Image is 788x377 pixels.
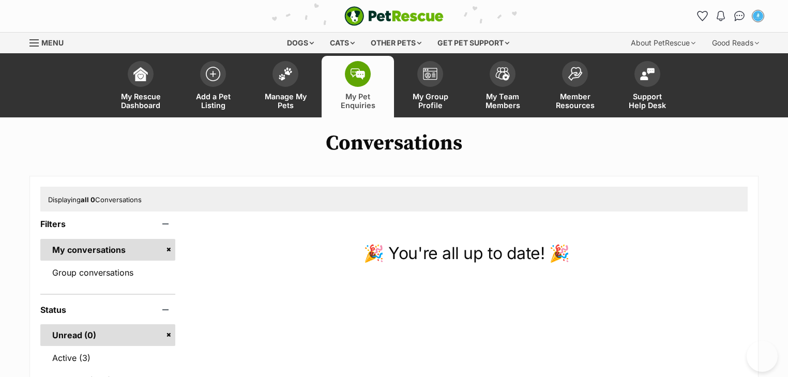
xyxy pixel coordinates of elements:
[280,33,321,53] div: Dogs
[734,11,745,21] img: chat-41dd97257d64d25036548639549fe6c8038ab92f7586957e7f3b1b290dea8141.svg
[479,92,526,110] span: My Team Members
[731,8,748,24] a: Conversations
[278,67,293,81] img: manage-my-pets-icon-02211641906a0b7f246fdf0571729dbe1e7629f14944591b6c1af311fb30b64b.svg
[40,324,175,346] a: Unread (0)
[133,67,148,81] img: dashboard-icon-eb2f2d2d3e046f16d808141f083e7271f6b2e854fb5c12c21221c1fb7104beca.svg
[323,33,362,53] div: Cats
[568,67,582,81] img: member-resources-icon-8e73f808a243e03378d46382f2149f9095a855e16c252ad45f914b54edf8863c.svg
[186,241,748,266] p: 🎉 You're all up to date! 🎉
[430,33,517,53] div: Get pet support
[753,11,763,21] img: Daniel Lewis profile pic
[363,33,429,53] div: Other pets
[249,56,322,117] a: Manage My Pets
[750,8,766,24] button: My account
[40,239,175,261] a: My conversations
[344,6,444,26] img: logo-e224e6f780fb5917bec1dbf3a21bbac754714ae5b6737aabdf751b685950b380.svg
[41,38,64,47] span: Menu
[40,305,175,314] header: Status
[190,92,236,110] span: Add a Pet Listing
[335,92,381,110] span: My Pet Enquiries
[40,347,175,369] a: Active (3)
[104,56,177,117] a: My Rescue Dashboard
[177,56,249,117] a: Add a Pet Listing
[640,68,655,80] img: help-desk-icon-fdf02630f3aa405de69fd3d07c3f3aa587a6932b1a1747fa1d2bba05be0121f9.svg
[423,68,437,80] img: group-profile-icon-3fa3cf56718a62981997c0bc7e787c4b2cf8bcc04b72c1350f741eb67cf2f40e.svg
[81,195,95,204] strong: all 0
[117,92,164,110] span: My Rescue Dashboard
[29,33,71,51] a: Menu
[40,262,175,283] a: Group conversations
[394,56,466,117] a: My Group Profile
[624,33,703,53] div: About PetRescue
[344,6,444,26] a: PetRescue
[40,219,175,229] header: Filters
[694,8,710,24] a: Favourites
[322,56,394,117] a: My Pet Enquiries
[466,56,539,117] a: My Team Members
[351,68,365,80] img: pet-enquiries-icon-7e3ad2cf08bfb03b45e93fb7055b45f3efa6380592205ae92323e6603595dc1f.svg
[694,8,766,24] ul: Account quick links
[624,92,671,110] span: Support Help Desk
[407,92,453,110] span: My Group Profile
[705,33,766,53] div: Good Reads
[48,195,142,204] span: Displaying Conversations
[552,92,598,110] span: Member Resources
[262,92,309,110] span: Manage My Pets
[206,67,220,81] img: add-pet-listing-icon-0afa8454b4691262ce3f59096e99ab1cd57d4a30225e0717b998d2c9b9846f56.svg
[747,341,778,372] iframe: Help Scout Beacon - Open
[713,8,729,24] button: Notifications
[717,11,725,21] img: notifications-46538b983faf8c2785f20acdc204bb7945ddae34d4c08c2a6579f10ce5e182be.svg
[495,67,510,81] img: team-members-icon-5396bd8760b3fe7c0b43da4ab00e1e3bb1a5d9ba89233759b79545d2d3fc5d0d.svg
[539,56,611,117] a: Member Resources
[611,56,684,117] a: Support Help Desk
